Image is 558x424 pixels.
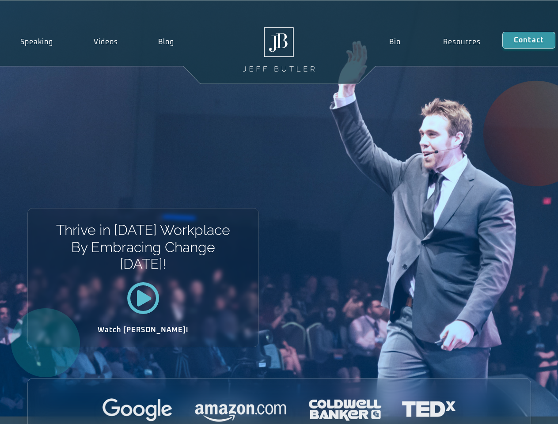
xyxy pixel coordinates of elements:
span: Contact [514,37,544,44]
a: Videos [73,32,138,52]
a: Contact [502,32,555,49]
h1: Thrive in [DATE] Workplace By Embracing Change [DATE]! [55,222,231,273]
a: Blog [138,32,194,52]
a: Bio [368,32,422,52]
h2: Watch [PERSON_NAME]! [59,326,228,333]
a: Resources [422,32,502,52]
nav: Menu [368,32,502,52]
